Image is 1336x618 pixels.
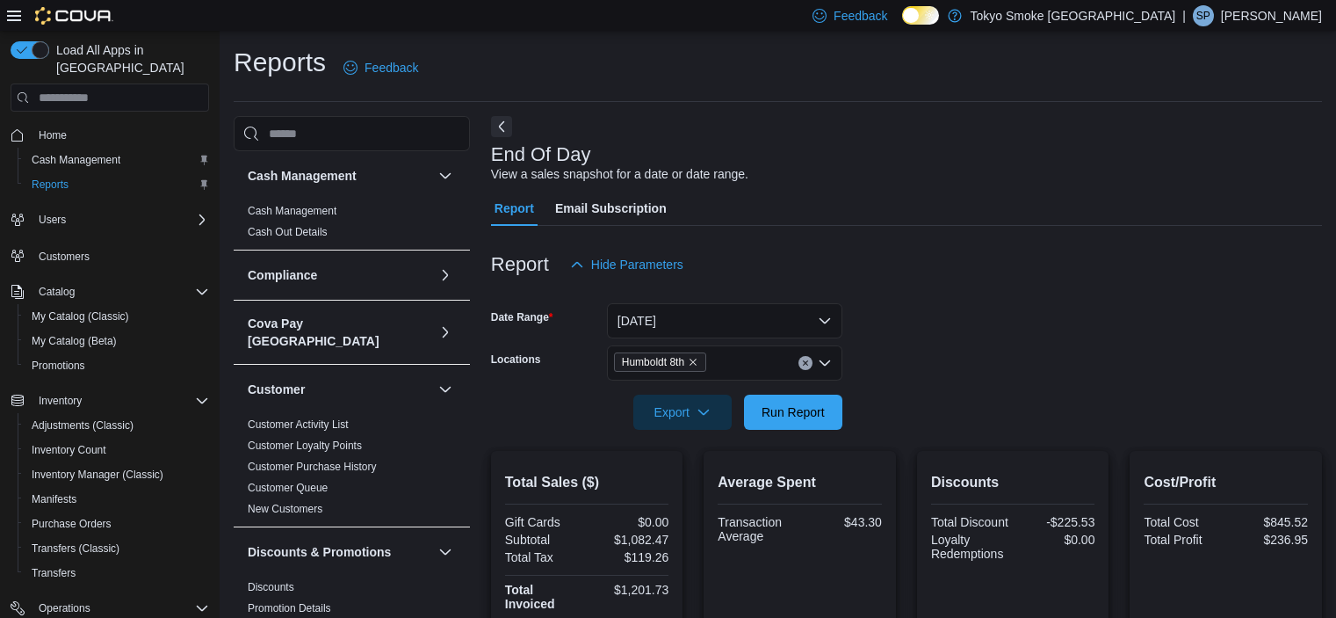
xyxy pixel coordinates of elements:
div: Total Profit [1144,533,1222,547]
h2: Average Spent [718,472,882,493]
span: Transfers [25,563,209,584]
p: [PERSON_NAME] [1221,5,1322,26]
h3: Customer [248,381,305,398]
button: Cova Pay [GEOGRAPHIC_DATA] [248,315,431,350]
p: | [1182,5,1186,26]
div: Customer [234,414,470,527]
div: $1,201.73 [590,583,668,597]
div: Transaction Average [718,515,796,543]
a: Discounts [248,581,294,593]
span: Manifests [32,492,76,506]
div: -$225.53 [1016,515,1094,529]
button: [DATE] [607,303,842,338]
button: Compliance [248,266,431,284]
span: Customer Purchase History [248,460,377,474]
span: Operations [39,601,90,615]
span: Cash Management [32,153,120,167]
span: Reports [32,178,69,192]
button: Discounts & Promotions [435,542,456,563]
a: Customer Activity List [248,418,349,431]
a: Reports [25,174,76,195]
button: Cash Management [435,165,456,186]
a: Customer Loyalty Points [248,440,362,452]
a: Transfers [25,563,83,584]
button: Clear input [798,356,812,370]
img: Cova [35,7,113,25]
span: Adjustments (Classic) [32,418,134,433]
span: Inventory Count [32,443,106,457]
span: My Catalog (Beta) [32,334,117,348]
a: Promotion Details [248,602,331,614]
div: View a sales snapshot for a date or date range. [491,165,748,184]
span: Inventory Count [25,440,209,461]
a: My Catalog (Classic) [25,306,136,327]
span: My Catalog (Classic) [25,306,209,327]
span: Users [32,209,209,230]
a: Customers [32,246,97,267]
span: Manifests [25,489,209,510]
a: Purchase Orders [25,513,119,534]
p: Tokyo Smoke [GEOGRAPHIC_DATA] [971,5,1176,26]
span: Cash Out Details [248,225,328,239]
span: Customer Loyalty Points [248,439,362,453]
button: Inventory Manager (Classic) [18,462,216,487]
a: Feedback [336,50,425,85]
a: Cash Management [25,149,127,171]
a: Cash Out Details [248,226,328,238]
span: Humboldt 8th [622,353,684,371]
span: Feedback [365,59,418,76]
span: Inventory [39,394,82,408]
span: Adjustments (Classic) [25,415,209,436]
button: Inventory [4,389,216,413]
span: My Catalog (Classic) [32,309,129,324]
span: Purchase Orders [25,513,209,534]
a: Home [32,125,74,146]
button: Reports [18,172,216,197]
h3: Report [491,254,549,275]
span: Customers [32,244,209,266]
span: Hide Parameters [591,256,683,273]
button: Transfers (Classic) [18,536,216,561]
span: Purchase Orders [32,517,112,531]
button: Run Report [744,395,842,430]
button: Catalog [32,281,82,302]
span: Inventory Manager (Classic) [25,464,209,485]
strong: Total Invoiced [505,583,555,611]
h3: Cash Management [248,167,357,185]
button: My Catalog (Classic) [18,304,216,329]
button: Catalog [4,280,216,304]
a: New Customers [248,503,322,515]
a: My Catalog (Beta) [25,331,124,352]
span: Reports [25,174,209,195]
div: Loyalty Redemptions [931,533,1009,561]
span: Promotions [32,359,85,373]
div: Cash Management [234,200,470,250]
input: Dark Mode [902,6,939,25]
span: Transfers (Classic) [25,538,209,559]
a: Manifests [25,489,83,510]
button: Cash Management [248,167,431,185]
div: Gift Cards [505,515,583,529]
span: New Customers [248,502,322,516]
h3: Discounts & Promotions [248,543,391,561]
span: Users [39,213,66,227]
button: Home [4,122,216,148]
span: Transfers [32,566,76,580]
div: $119.26 [590,550,668,564]
button: Customers [4,243,216,268]
button: Open list of options [818,356,832,370]
div: Total Discount [931,515,1009,529]
span: Home [39,128,67,142]
span: Export [644,395,721,430]
button: Next [491,116,512,137]
div: $43.30 [804,515,882,529]
button: Customer [435,379,456,400]
div: Sara Pascal [1193,5,1214,26]
span: Customer Activity List [248,418,349,432]
span: Email Subscription [555,191,667,226]
div: Subtotal [505,533,583,547]
a: Customer Purchase History [248,461,377,473]
span: Cash Management [25,149,209,171]
h3: End Of Day [491,144,591,165]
